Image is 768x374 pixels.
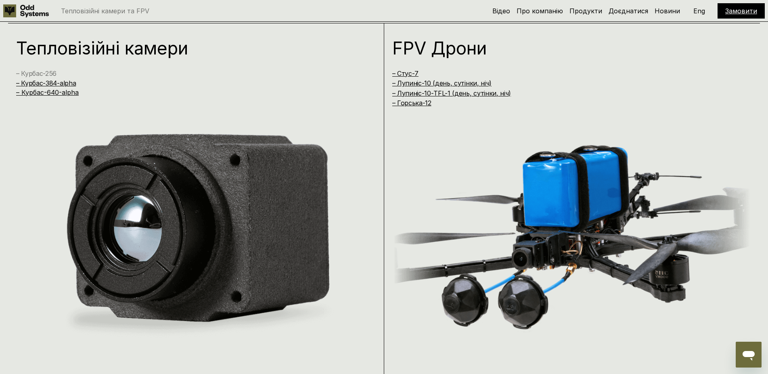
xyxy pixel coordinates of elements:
[693,8,705,14] p: Eng
[736,342,762,368] iframe: Кнопка, открывающая окно обмена сообщениями; идет разговор
[16,79,76,87] a: – Курбас-384-alpha
[61,8,149,14] p: Тепловізійні камери та FPV
[16,39,354,57] h1: Тепловізійні камери
[517,7,563,15] a: Про компанію
[725,7,757,15] a: Замовити
[16,88,79,96] a: – Курбас-640-alpha
[569,7,602,15] a: Продукти
[609,7,648,15] a: Доєднатися
[655,7,680,15] a: Новини
[392,99,431,107] a: – Горська-12
[392,39,730,57] h1: FPV Дрони
[392,89,511,97] a: – Лупиніс-10-TFL-1 (день, сутінки, ніч)
[492,7,510,15] a: Відео
[16,69,57,77] a: – Курбас-256
[392,69,419,77] a: – Стус-7
[392,79,492,87] a: – Лупиніс-10 (день, сутінки, ніч)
